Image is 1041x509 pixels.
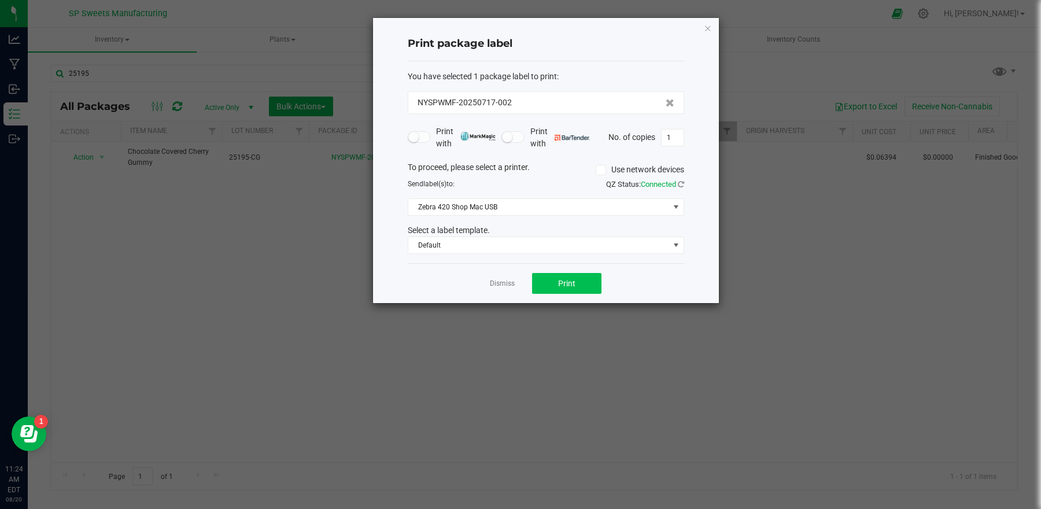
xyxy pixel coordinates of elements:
[490,279,515,289] a: Dismiss
[532,273,601,294] button: Print
[423,180,446,188] span: label(s)
[530,126,590,150] span: Print with
[608,132,655,141] span: No. of copies
[34,415,48,429] iframe: Resource center unread badge
[418,97,512,109] span: NYSPWMF-20250717-002
[408,72,557,81] span: You have selected 1 package label to print
[399,161,693,179] div: To proceed, please select a printer.
[408,237,669,253] span: Default
[436,126,496,150] span: Print with
[641,180,676,189] span: Connected
[606,180,684,189] span: QZ Status:
[12,416,46,451] iframe: Resource center
[408,36,684,51] h4: Print package label
[399,224,693,237] div: Select a label template.
[408,180,455,188] span: Send to:
[460,132,496,141] img: mark_magic_cybra.png
[555,135,590,141] img: bartender.png
[408,71,684,83] div: :
[558,279,575,288] span: Print
[408,199,669,215] span: Zebra 420 Shop Mac USB
[596,164,684,176] label: Use network devices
